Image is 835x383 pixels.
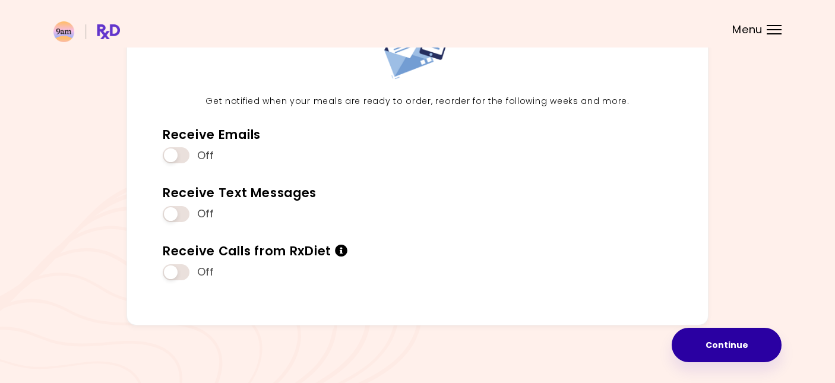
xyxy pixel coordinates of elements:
[335,245,348,257] i: Info
[163,243,347,259] div: Receive Calls from RxDiet
[163,126,261,143] div: Receive Emails
[197,265,214,279] span: Off
[672,328,782,362] button: Continue
[197,149,214,163] span: Off
[154,94,681,109] p: Get notified when your meals are ready to order, reorder for the following weeks and more.
[732,24,763,35] span: Menu
[163,185,317,201] div: Receive Text Messages
[197,207,214,221] span: Off
[53,21,120,42] img: RxDiet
